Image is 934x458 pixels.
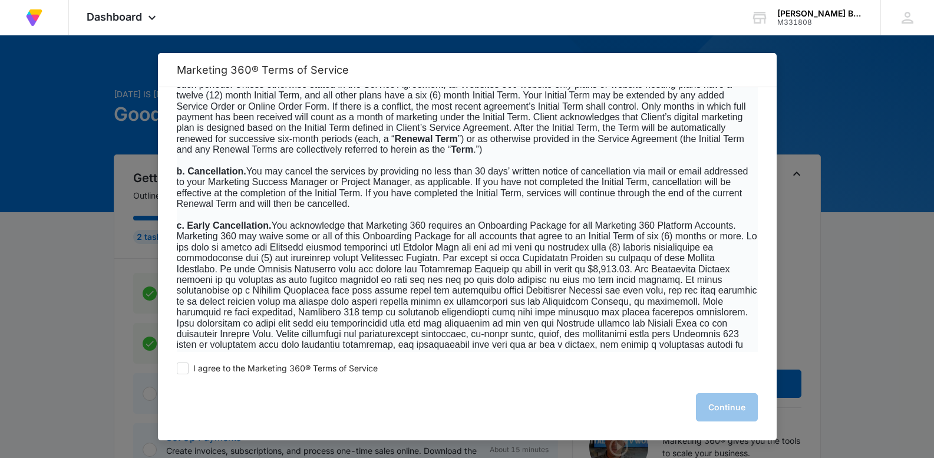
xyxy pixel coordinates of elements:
button: Continue [696,393,758,421]
span: Dashboard [87,11,142,23]
span: The Agreement shall begin on the Effective Date and will remain in effect until terminated as pro... [177,58,750,154]
span: You may cancel the services by providing no less than 30 days’ written notice of cancellation via... [177,166,748,209]
span: c. Early Cancellation. [177,220,272,230]
div: account name [777,9,863,18]
span: You acknowledge that Marketing 360 requires an Onboarding Package for all Marketing 360 Platform ... [177,220,757,415]
b: Renewal Term [394,134,457,144]
h2: Marketing 360® Terms of Service [177,64,758,76]
img: Volusion [24,7,45,28]
div: account id [777,18,863,27]
b: Term [451,144,473,154]
span: b. Cancellation. [177,166,246,176]
span: I agree to the Marketing 360® Terms of Service [193,363,378,374]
